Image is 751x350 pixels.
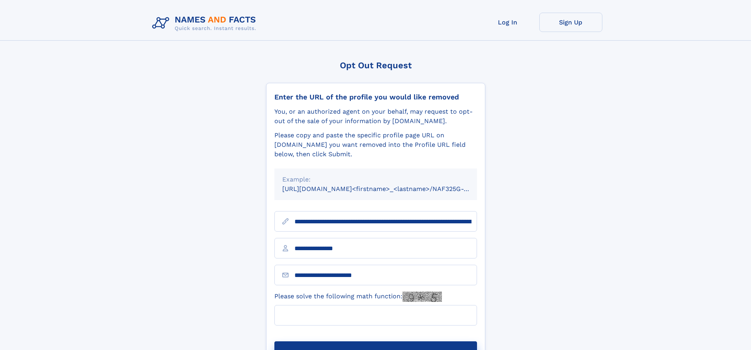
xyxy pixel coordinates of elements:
img: Logo Names and Facts [149,13,263,34]
div: Example: [282,175,469,184]
small: [URL][DOMAIN_NAME]<firstname>_<lastname>/NAF325G-xxxxxxxx [282,185,492,193]
label: Please solve the following math function: [274,292,442,302]
a: Log In [476,13,539,32]
div: You, or an authorized agent on your behalf, may request to opt-out of the sale of your informatio... [274,107,477,126]
a: Sign Up [539,13,602,32]
div: Opt Out Request [266,60,485,70]
div: Enter the URL of the profile you would like removed [274,93,477,101]
div: Please copy and paste the specific profile page URL on [DOMAIN_NAME] you want removed into the Pr... [274,131,477,159]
